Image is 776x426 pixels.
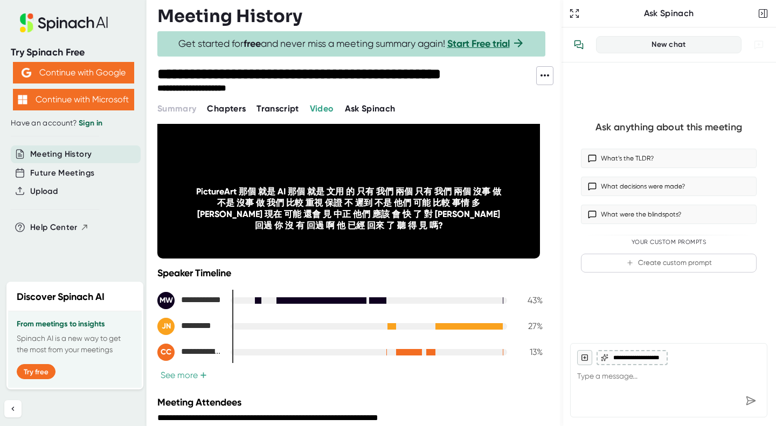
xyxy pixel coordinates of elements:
div: Speaker Timeline [157,267,543,279]
button: See more+ [157,369,210,381]
span: Transcript [257,103,299,114]
h3: Meeting History [157,6,302,26]
span: Get started for and never miss a meeting summary again! [178,38,525,50]
button: Try free [17,364,56,379]
div: 13 % [516,347,543,357]
b: free [244,38,261,50]
div: PictureArt 那個 就是 AI 那個 就是 文用 的 只有 我們 兩個 只有 我們 兩個 沒事 做 不是 沒事 做 我們 比較 重視 保證 不 遲到 不是 他們 可能 比較 事情 多 [... [196,186,502,232]
div: Have an account? [11,118,136,128]
div: MW [157,292,175,309]
button: Upload [30,185,58,198]
div: New chat [603,40,735,50]
button: Create custom prompt [581,254,757,273]
a: Sign in [79,118,102,128]
button: Future Meetings [30,167,94,179]
div: Contact Charlotte [157,344,222,361]
button: Transcript [257,102,299,115]
a: Start Free trial [447,38,510,50]
div: Try Spinach Free [11,46,136,59]
div: Your Custom Prompts [581,239,757,246]
button: Ask Spinach [345,102,396,115]
div: Ask anything about this meeting [595,121,742,134]
button: Help Center [30,221,89,234]
button: Expand to Ask Spinach page [567,6,582,21]
span: Summary [157,103,196,114]
h3: From meetings to insights [17,320,133,329]
button: Summary [157,102,196,115]
img: Aehbyd4JwY73AAAAAElFTkSuQmCC [22,68,31,78]
button: View conversation history [568,34,590,55]
div: 43 % [516,295,543,305]
button: Chapters [207,102,246,115]
button: Collapse sidebar [4,400,22,417]
span: Help Center [30,221,78,234]
p: Spinach AI is a new way to get the most from your meetings [17,333,133,355]
button: Continue with Microsoft [13,89,134,110]
div: Jason Niu [157,318,222,335]
button: Video [310,102,334,115]
div: Michael Wang [157,292,222,309]
button: Continue with Google [13,62,134,83]
button: What were the blindspots? [581,205,757,224]
span: Chapters [207,103,246,114]
div: Meeting Attendees [157,396,545,408]
button: What decisions were made? [581,177,757,196]
button: What’s the TLDR? [581,149,757,168]
div: CC [157,344,175,361]
div: Ask Spinach [582,8,756,19]
div: JN [157,318,175,335]
div: 27 % [516,321,543,331]
span: Video [310,103,334,114]
span: Ask Spinach [345,103,396,114]
h2: Discover Spinach AI [17,290,105,304]
button: Close conversation sidebar [756,6,771,21]
button: Meeting History [30,148,92,160]
div: Send message [741,391,760,410]
span: + [200,371,207,380]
